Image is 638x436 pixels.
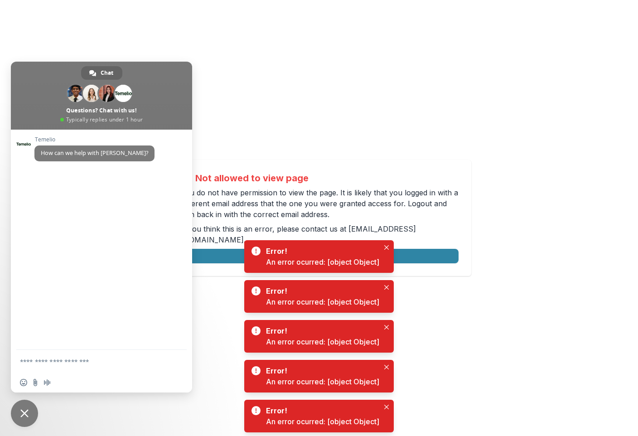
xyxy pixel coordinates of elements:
[34,136,155,143] span: Temelio
[381,242,392,253] button: Close
[266,376,379,387] div: An error ocurred: [object Object]
[43,379,51,386] span: Audio message
[266,365,376,376] div: Error!
[20,358,163,366] textarea: Compose your message...
[381,362,392,373] button: Close
[266,416,379,427] div: An error ocurred: [object Object]
[266,296,379,307] div: An error ocurred: [object Object]
[381,322,392,333] button: Close
[181,223,459,245] p: If you think this is an error, please contact us at .
[266,325,376,336] div: Error!
[41,149,148,157] span: How can we help with [PERSON_NAME]?
[195,173,309,184] h2: Not allowed to view page
[266,286,376,296] div: Error!
[381,402,392,412] button: Close
[266,405,376,416] div: Error!
[32,379,39,386] span: Send a file
[101,66,113,80] span: Chat
[181,187,459,220] p: You do not have permission to view the page. It is likely that you logged in with a different ema...
[81,66,122,80] div: Chat
[266,246,376,257] div: Error!
[381,282,392,293] button: Close
[266,336,379,347] div: An error ocurred: [object Object]
[266,257,379,267] div: An error ocurred: [object Object]
[20,379,27,386] span: Insert an emoji
[11,400,38,427] div: Close chat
